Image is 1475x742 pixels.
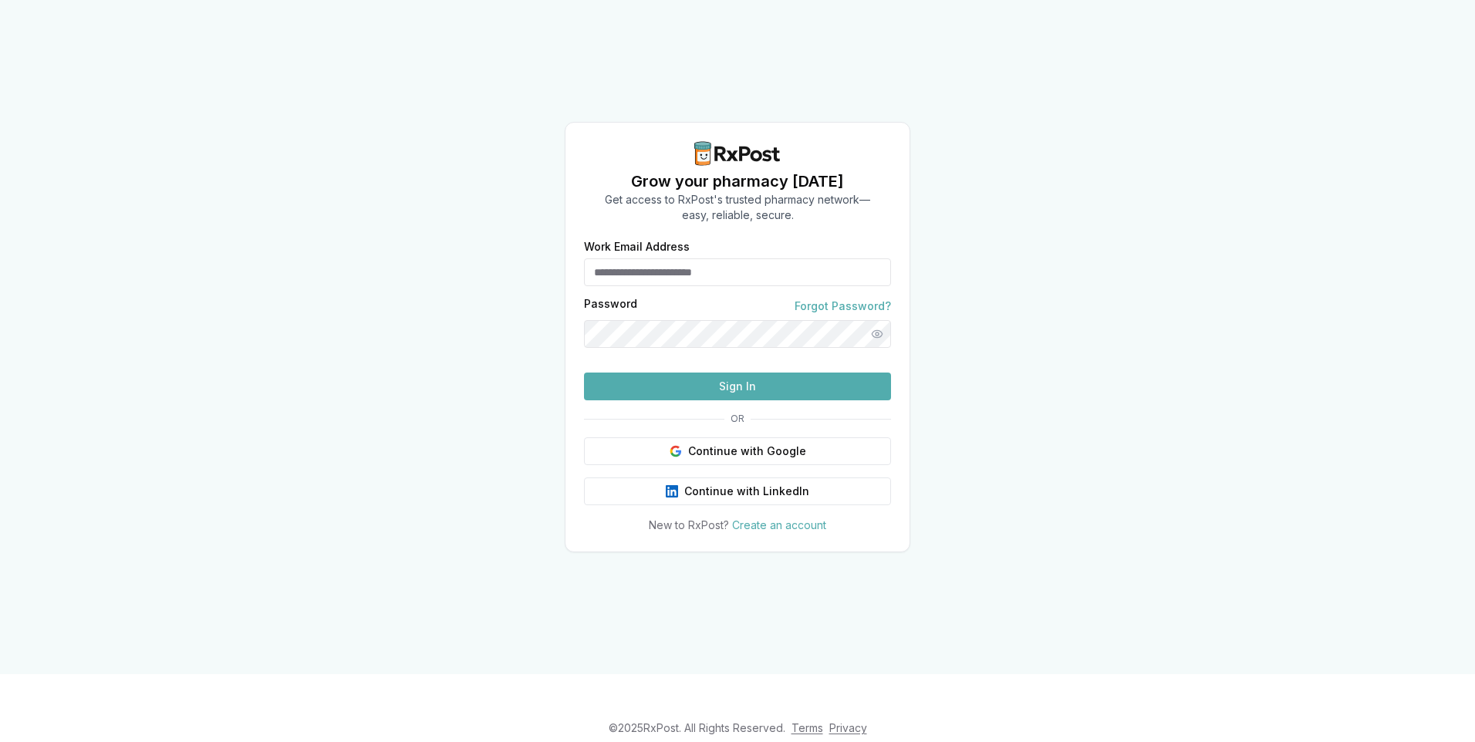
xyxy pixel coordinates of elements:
[584,437,891,465] button: Continue with Google
[605,192,870,223] p: Get access to RxPost's trusted pharmacy network— easy, reliable, secure.
[666,485,678,497] img: LinkedIn
[792,721,823,734] a: Terms
[724,413,751,425] span: OR
[584,373,891,400] button: Sign In
[829,721,867,734] a: Privacy
[584,477,891,505] button: Continue with LinkedIn
[688,141,787,166] img: RxPost Logo
[670,445,682,457] img: Google
[732,518,826,531] a: Create an account
[795,298,891,314] a: Forgot Password?
[649,518,729,531] span: New to RxPost?
[584,241,891,252] label: Work Email Address
[584,298,637,314] label: Password
[605,170,870,192] h1: Grow your pharmacy [DATE]
[863,320,891,348] button: Show password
